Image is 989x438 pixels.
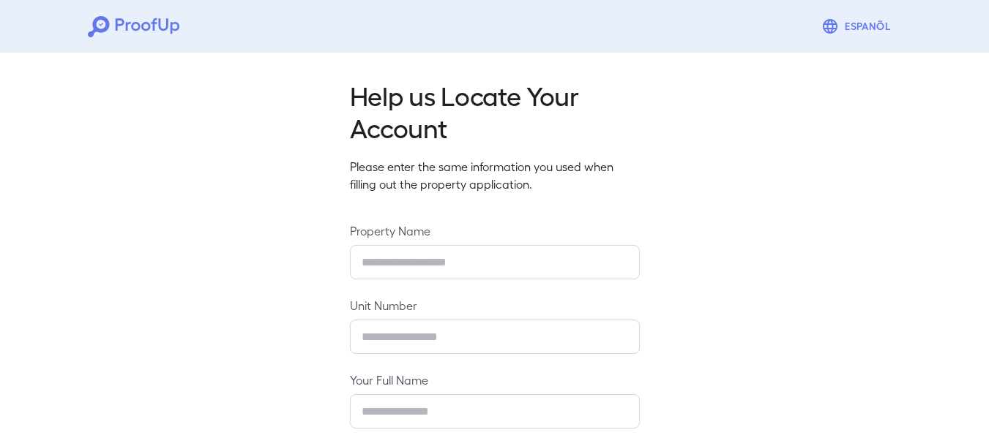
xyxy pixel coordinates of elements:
label: Property Name [350,222,640,239]
p: Please enter the same information you used when filling out the property application. [350,158,640,193]
label: Your Full Name [350,371,640,388]
h2: Help us Locate Your Account [350,79,640,143]
button: Espanõl [816,12,901,41]
label: Unit Number [350,297,640,314]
